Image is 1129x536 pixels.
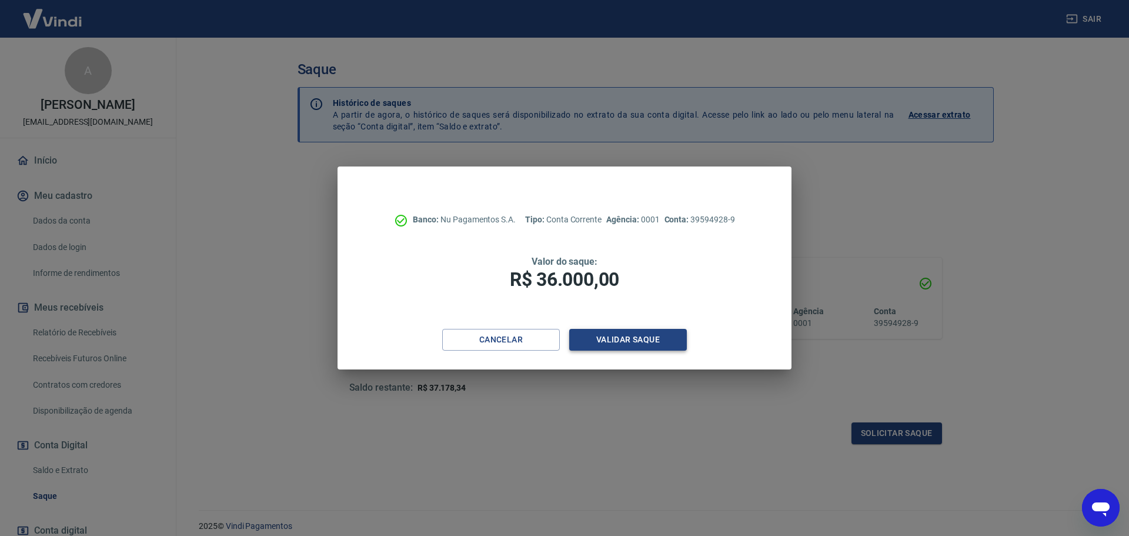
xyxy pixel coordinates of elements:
[413,214,516,226] p: Nu Pagamentos S.A.
[606,214,659,226] p: 0001
[569,329,687,351] button: Validar saque
[525,214,602,226] p: Conta Corrente
[510,268,619,291] span: R$ 36.000,00
[1082,489,1120,527] iframe: Botão para abrir a janela de mensagens, conversa em andamento
[525,215,546,224] span: Tipo:
[606,215,641,224] span: Agência:
[664,215,691,224] span: Conta:
[532,256,597,267] span: Valor do saque:
[664,214,735,226] p: 39594928-9
[442,329,560,351] button: Cancelar
[413,215,440,224] span: Banco:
